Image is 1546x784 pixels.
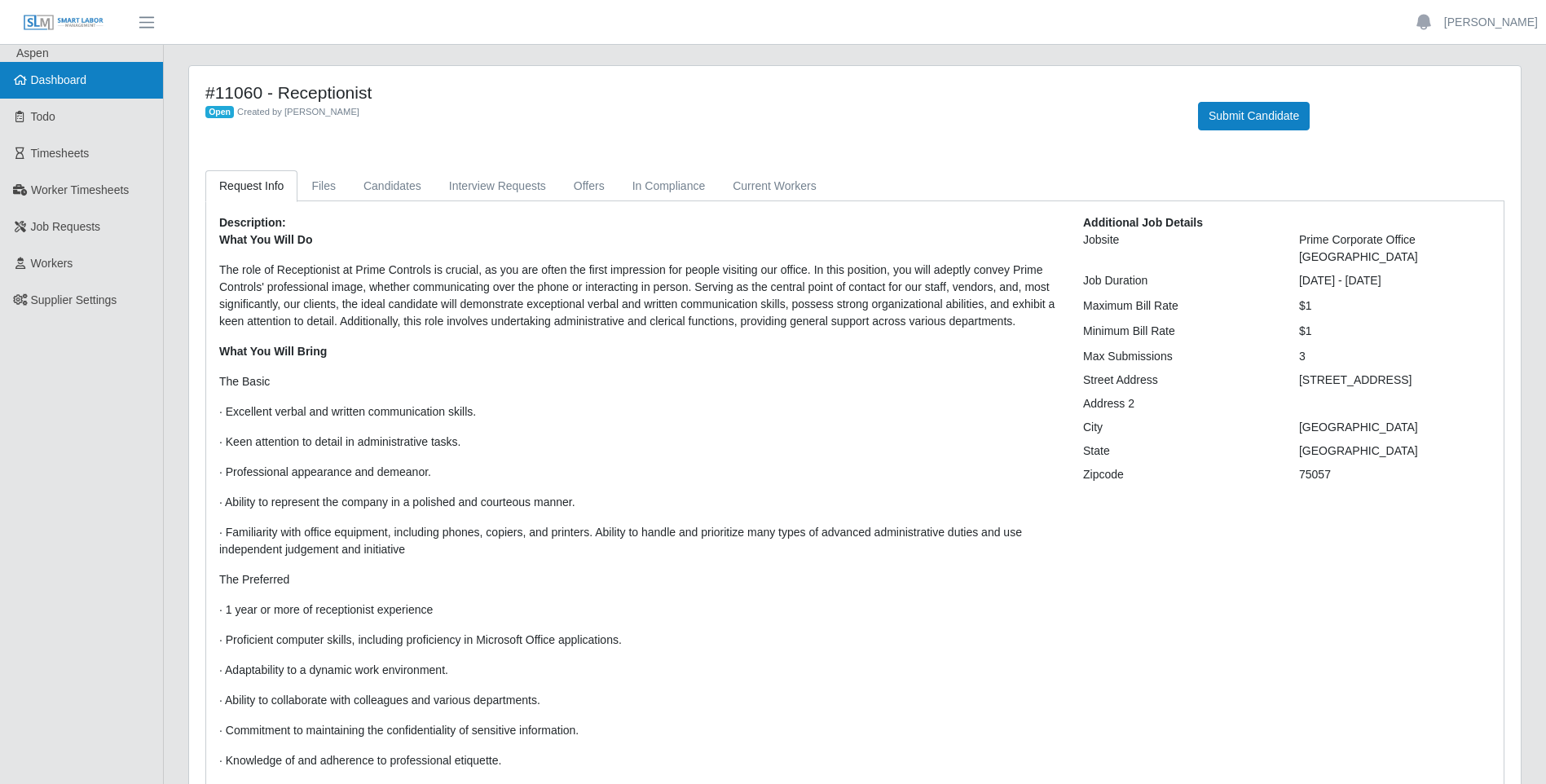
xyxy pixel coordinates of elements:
p: · Ability to collaborate with colleagues and various departments. [219,692,1059,709]
p: · Familiarity with office equipment, including phones, copiers, and printers. Ability to handle a... [219,524,1059,558]
span: Dashboard [31,73,87,86]
div: Minimum Bill Rate [1071,323,1287,340]
div: Job Duration [1071,272,1287,289]
p: · Adaptability to a dynamic work environment. [219,662,1059,679]
b: Additional Job Details [1083,216,1203,229]
span: Created by [PERSON_NAME] [237,107,359,117]
p: · Proficient computer skills, including proficiency in Microsoft Office applications. [219,632,1059,649]
div: [STREET_ADDRESS] [1287,372,1503,389]
a: Files [297,170,350,202]
span: Workers [31,257,73,270]
span: Todo [31,110,55,123]
strong: What You Will Do [219,233,312,246]
div: [GEOGRAPHIC_DATA] [1287,419,1503,436]
span: Timesheets [31,147,90,160]
div: [GEOGRAPHIC_DATA] [1287,443,1503,460]
a: In Compliance [619,170,720,202]
strong: What You Will Bring [219,345,327,358]
p: · Ability to represent the company in a polished and courteous manner. [219,494,1059,511]
p: · Commitment to maintaining the confidentiality of sensitive information. [219,722,1059,739]
a: Interview Requests [435,170,560,202]
p: · Excellent verbal and written communication skills. [219,403,1059,421]
a: Offers [560,170,619,202]
div: $1 [1287,297,1503,315]
span: Supplier Settings [31,293,117,306]
span: Open [205,106,234,119]
span: Job Requests [31,220,101,233]
div: Address 2 [1071,395,1287,412]
span: Aspen [16,46,49,59]
img: SLM Logo [23,14,104,32]
div: 75057 [1287,466,1503,483]
h4: #11060 - Receptionist [205,82,1174,103]
div: 3 [1287,348,1503,365]
a: Request Info [205,170,297,202]
p: The role of Receptionist at Prime Controls is crucial, as you are often the first impression for ... [219,262,1059,330]
div: Street Address [1071,372,1287,389]
p: · Knowledge of and adherence to professional etiquette. [219,752,1059,769]
a: [PERSON_NAME] [1444,14,1538,31]
div: $1 [1287,323,1503,340]
div: City [1071,419,1287,436]
div: [DATE] - [DATE] [1287,272,1503,289]
div: Maximum Bill Rate [1071,297,1287,315]
p: The Preferred [219,571,1059,588]
div: Max Submissions [1071,348,1287,365]
b: Description: [219,216,286,229]
span: Worker Timesheets [31,183,129,196]
p: · Keen attention to detail in administrative tasks. [219,434,1059,451]
div: State [1071,443,1287,460]
div: Zipcode [1071,466,1287,483]
p: · 1 year or more of receptionist experience [219,601,1059,619]
p: The Basic [219,373,1059,390]
p: · Professional appearance and demeanor. [219,464,1059,481]
a: Current Workers [719,170,830,202]
a: Candidates [350,170,435,202]
div: Prime Corporate Office [GEOGRAPHIC_DATA] [1287,231,1503,266]
div: Jobsite [1071,231,1287,266]
button: Submit Candidate [1198,102,1310,130]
